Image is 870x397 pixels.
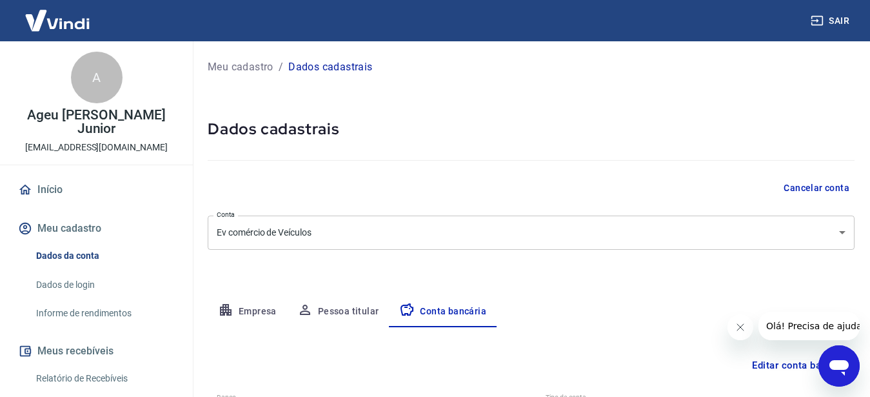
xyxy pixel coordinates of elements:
iframe: Mensagem da empresa [758,312,860,340]
button: Sair [808,9,855,33]
button: Meus recebíveis [15,337,177,365]
button: Cancelar conta [778,176,855,200]
p: Dados cadastrais [288,59,372,75]
div: Ev comércio de Veículos [208,216,855,250]
iframe: Fechar mensagem [727,314,753,340]
a: Dados de login [31,272,177,298]
button: Conta bancária [389,296,497,327]
p: / [279,59,283,75]
a: Início [15,176,177,204]
h5: Dados cadastrais [208,119,855,139]
span: Olá! Precisa de ajuda? [8,9,108,19]
a: Meu cadastro [208,59,273,75]
button: Empresa [208,296,287,327]
img: Vindi [15,1,99,40]
p: Ageu [PERSON_NAME] Junior [10,108,183,136]
button: Meu cadastro [15,214,177,243]
a: Dados da conta [31,243,177,269]
iframe: Botão para abrir a janela de mensagens [818,345,860,387]
button: Pessoa titular [287,296,390,327]
label: Conta [217,210,235,219]
a: Informe de rendimentos [31,300,177,327]
a: Relatório de Recebíveis [31,365,177,392]
p: [EMAIL_ADDRESS][DOMAIN_NAME] [25,141,168,154]
button: Editar conta bancária [747,353,855,378]
div: A [71,52,123,103]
